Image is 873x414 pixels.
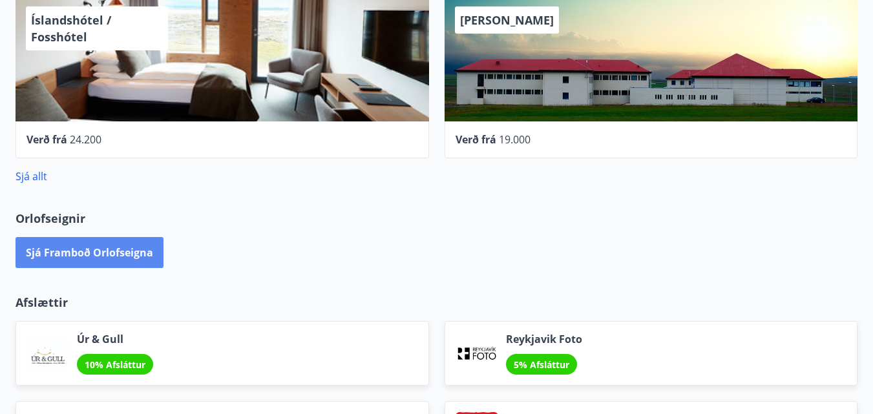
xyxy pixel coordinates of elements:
[460,12,554,28] span: [PERSON_NAME]
[77,332,153,346] span: Úr & Gull
[26,132,67,147] span: Verð frá
[16,294,857,311] p: Afslættir
[70,132,101,147] span: 24.200
[499,132,531,147] span: 19.000
[456,132,496,147] span: Verð frá
[31,12,111,45] span: Íslandshótel / Fosshótel
[85,358,145,371] span: 10% Afsláttur
[506,332,582,346] span: Reykjavik Foto
[16,169,47,183] a: Sjá allt
[514,358,569,371] span: 5% Afsláttur
[16,237,163,268] button: Sjá framboð orlofseigna
[16,210,85,227] span: Orlofseignir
